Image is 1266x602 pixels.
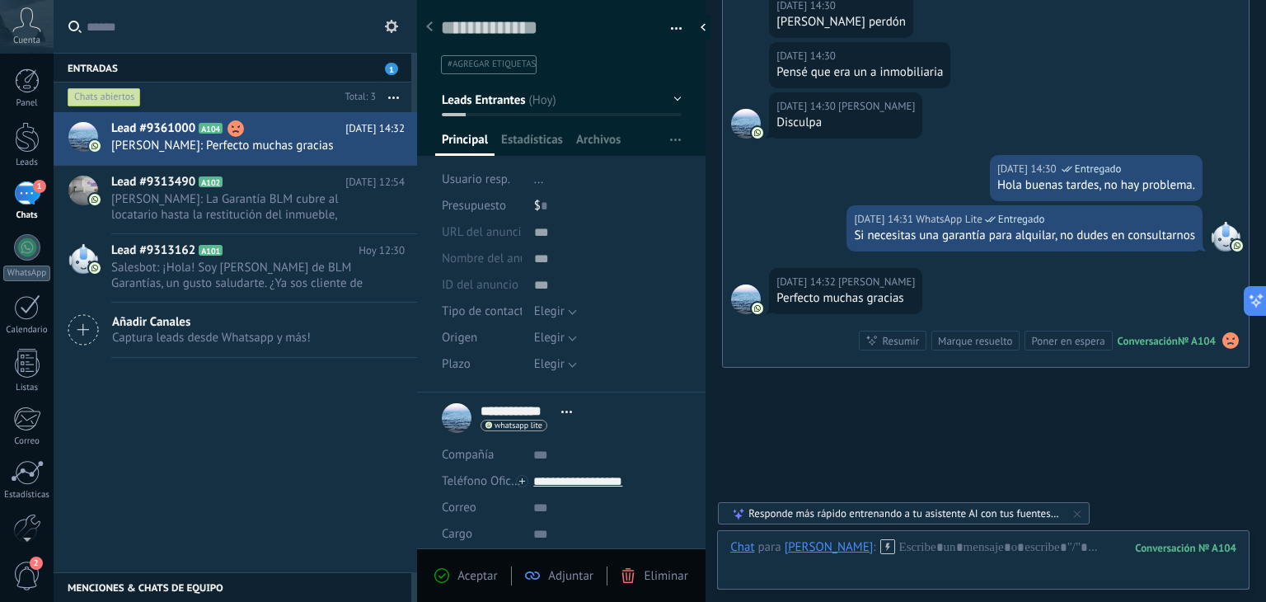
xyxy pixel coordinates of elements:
[758,539,781,556] span: para
[752,127,763,139] img: com.amocrm.amocrmwa.svg
[1135,541,1236,555] div: 104
[68,87,141,107] div: Chats abiertos
[54,572,411,602] div: Menciones & Chats de equipo
[442,332,477,344] span: Origen
[1118,334,1178,348] div: Conversación
[30,557,43,570] span: 2
[576,132,621,156] span: Archivos
[442,172,510,187] span: Usuario resp.
[534,303,565,319] span: Elegir
[359,242,405,259] span: Hoy 12:30
[199,245,223,256] span: A101
[442,272,522,299] div: ID del anuncio de TikTok
[838,274,915,290] span: Roh Orellana
[199,176,223,187] span: A102
[3,98,51,109] div: Panel
[111,242,195,259] span: Lead #9313162
[752,303,763,314] img: com.amocrm.amocrmwa.svg
[776,64,943,81] div: Pensé que era un a inmobiliaria
[534,193,682,219] div: $
[442,358,471,370] span: Plazo
[3,383,51,393] div: Listas
[54,166,417,233] a: Lead #9313490 A102 [DATE] 12:54 [PERSON_NAME]: La Garantía BLM cubre al locatario hasta la restit...
[997,177,1195,194] div: Hola buenas tardes, no hay problema.
[385,63,398,75] span: 1
[3,158,51,168] div: Leads
[442,167,522,193] div: Usuario resp.
[54,112,417,165] a: Lead #9361000 A104 [DATE] 14:32 [PERSON_NAME]: Perfecto muchas gracias
[442,246,522,272] div: Nombre del anuncio de TikTok
[534,356,565,372] span: Elegir
[1231,240,1243,252] img: com.amocrm.amocrmwa.svg
[33,180,46,193] span: 1
[457,568,497,584] span: Aceptar
[442,473,527,489] span: Teléfono Oficina
[442,351,522,378] div: Plazo
[3,210,51,221] div: Chats
[731,285,761,314] span: Roh Orellana
[776,48,838,64] div: [DATE] 14:30
[442,219,522,246] div: URL del anuncio de TikTok
[731,109,761,139] span: Roh Orellana
[3,436,51,447] div: Correo
[776,115,915,131] div: Disculpa
[54,234,417,302] a: Lead #9313162 A101 Hoy 12:30 Salesbot: ¡Hola! Soy [PERSON_NAME] de BLM Garantías, un gusto saluda...
[534,351,577,378] button: Elegir
[695,15,711,40] div: Ocultar
[776,274,838,290] div: [DATE] 14:32
[442,495,476,521] button: Correo
[1031,333,1104,349] div: Poner en espera
[339,89,376,106] div: Total: 3
[54,53,411,82] div: Entradas
[111,191,373,223] span: [PERSON_NAME]: La Garantía BLM cubre al locatario hasta la restitución del inmueble, incluyendo: ...
[89,194,101,205] img: com.amocrm.amocrmwa.svg
[534,325,577,351] button: Elegir
[442,279,571,291] span: ID del anuncio de TikTok
[534,172,544,187] span: ...
[548,568,593,584] span: Adjuntar
[997,161,1059,177] div: [DATE] 14:30
[1211,222,1240,252] span: WhatsApp Lite
[442,468,521,495] button: Teléfono Oficina
[111,120,195,137] span: Lead #9361000
[495,421,542,430] span: whatsapp lite
[112,314,311,330] span: Añadir Canales
[376,82,411,112] button: Más
[854,228,1195,244] div: Si necesitas una garantía para alquilar, no dudes en consultarnos
[442,299,522,325] div: Tipo de contacto
[3,490,51,501] div: Estadísticas
[442,305,530,317] span: Tipo de contacto
[882,333,919,349] div: Resumir
[534,299,577,325] button: Elegir
[89,262,101,274] img: com.amocrm.amocrmwa.svg
[112,330,311,346] span: Captura leads desde Whatsapp y más!
[442,442,521,468] div: Compañía
[873,539,875,556] span: :
[13,35,40,46] span: Cuenta
[199,123,223,134] span: A104
[345,120,405,137] span: [DATE] 14:32
[442,193,522,219] div: Presupuesto
[448,59,536,70] span: #agregar etiquetas
[442,226,581,238] span: URL del anuncio de TikTok
[345,174,405,190] span: [DATE] 12:54
[854,211,916,228] div: [DATE] 14:31
[776,98,838,115] div: [DATE] 14:30
[916,211,982,228] span: WhatsApp Lite
[442,252,602,265] span: Nombre del anuncio de TikTok
[442,198,506,214] span: Presupuesto
[838,98,915,115] span: Roh Orellana
[442,528,472,540] span: Cargo
[1075,161,1122,177] span: Entregado
[3,325,51,336] div: Calendario
[111,174,195,190] span: Lead #9313490
[3,266,50,281] div: WhatsApp
[89,140,101,152] img: com.amocrm.amocrmwa.svg
[111,138,373,153] span: [PERSON_NAME]: Perfecto muchas gracias
[442,132,488,156] span: Principal
[442,325,522,351] div: Origen
[501,132,563,156] span: Estadísticas
[938,333,1012,349] div: Marque resuelto
[785,539,874,554] div: Roh Orellana
[534,330,565,346] span: Elegir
